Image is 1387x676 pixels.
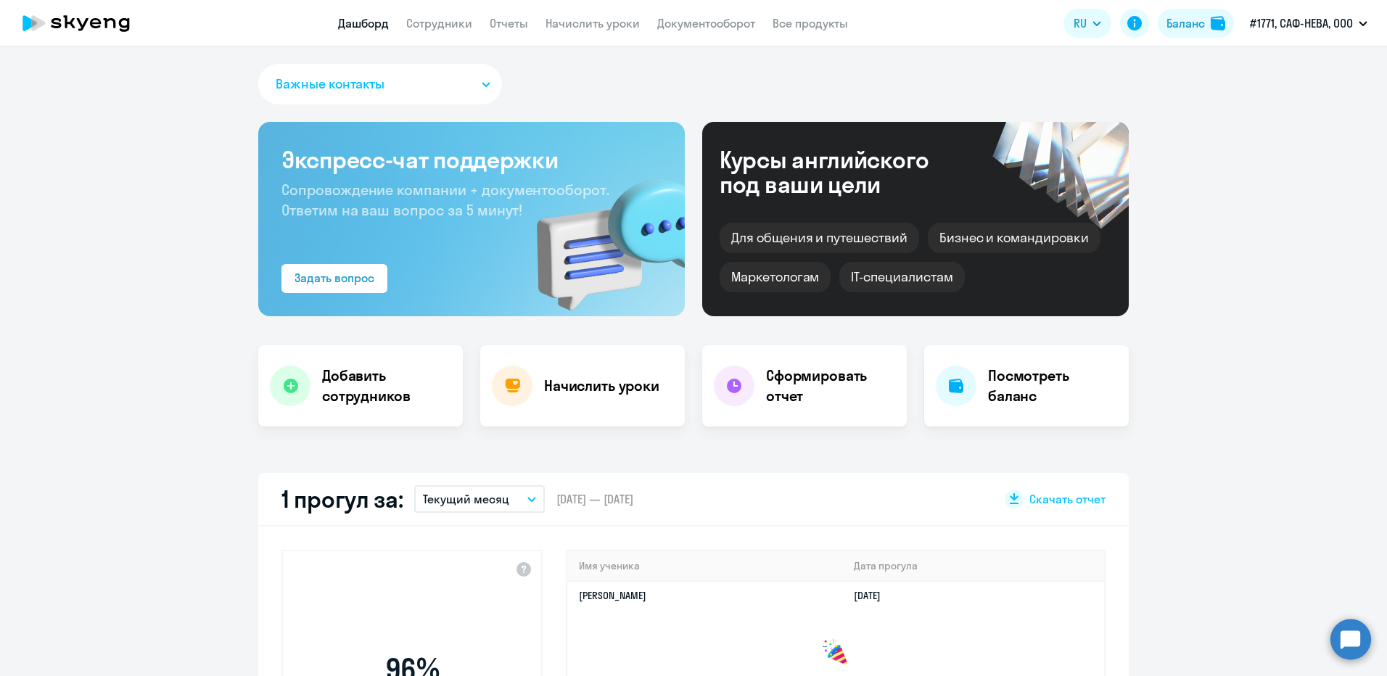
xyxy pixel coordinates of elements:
button: Балансbalance [1158,9,1234,38]
p: Текущий месяц [423,490,509,508]
a: Документооборот [657,16,755,30]
span: Сопровождение компании + документооборот. Ответим на ваш вопрос за 5 минут! [281,181,609,219]
h3: Экспресс-чат поддержки [281,145,662,174]
div: Курсы английского под ваши цели [720,147,968,197]
button: RU [1063,9,1111,38]
button: Важные контакты [258,64,502,104]
span: Скачать отчет [1029,491,1106,507]
h4: Посмотреть баланс [988,366,1117,406]
th: Имя ученика [567,551,842,581]
button: #1771, САФ-НЕВА, ООО [1243,6,1375,41]
button: Текущий месяц [414,485,545,513]
button: Задать вопрос [281,264,387,293]
a: Дашборд [338,16,389,30]
a: Сотрудники [406,16,472,30]
div: IT-специалистам [839,262,964,292]
a: Все продукты [773,16,848,30]
a: Начислить уроки [546,16,640,30]
img: bg-img [516,153,685,316]
span: [DATE] — [DATE] [556,491,633,507]
p: #1771, САФ-НЕВА, ООО [1250,15,1353,32]
h4: Добавить сотрудников [322,366,451,406]
div: Баланс [1166,15,1205,32]
h4: Сформировать отчет [766,366,895,406]
h4: Начислить уроки [544,376,659,396]
span: RU [1074,15,1087,32]
a: Отчеты [490,16,528,30]
div: Маркетологам [720,262,831,292]
div: Бизнес и командировки [928,223,1100,253]
a: [DATE] [854,589,892,602]
h2: 1 прогул за: [281,485,403,514]
div: Для общения и путешествий [720,223,919,253]
th: Дата прогула [842,551,1104,581]
a: [PERSON_NAME] [579,589,646,602]
span: Важные контакты [276,75,384,94]
div: Задать вопрос [295,269,374,287]
img: balance [1211,16,1225,30]
img: congrats [821,638,850,667]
